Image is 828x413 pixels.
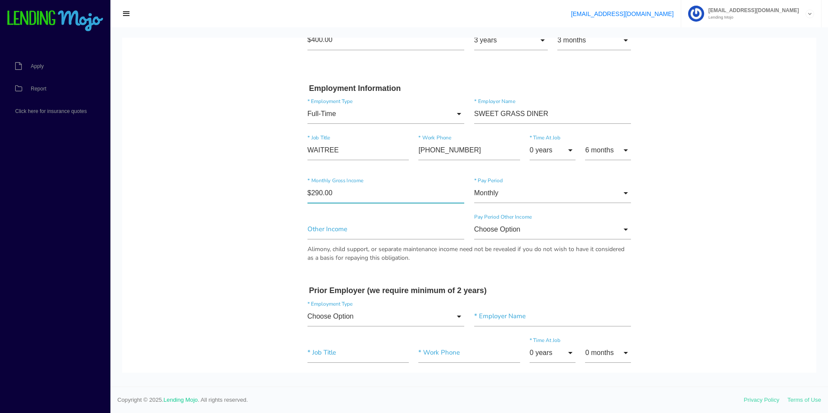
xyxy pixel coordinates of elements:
[185,207,509,225] div: Alimony, child support, or separate maintenance income need not be revealed if you do not wish to...
[164,397,198,403] a: Lending Mojo
[187,248,508,258] h3: Prior Employer (we require minimum of 2 years)
[787,397,821,403] a: Terms of Use
[31,86,46,91] span: Report
[117,396,744,404] span: Copyright © 2025. . All rights reserved.
[187,46,508,56] h3: Employment Information
[15,109,87,114] span: Click here for insurance quotes
[31,64,44,69] span: Apply
[704,15,799,19] small: Lending Mojo
[6,10,104,32] img: logo-small.png
[704,8,799,13] span: [EMAIL_ADDRESS][DOMAIN_NAME]
[744,397,779,403] a: Privacy Policy
[571,10,673,17] a: [EMAIL_ADDRESS][DOMAIN_NAME]
[688,6,704,22] img: Profile image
